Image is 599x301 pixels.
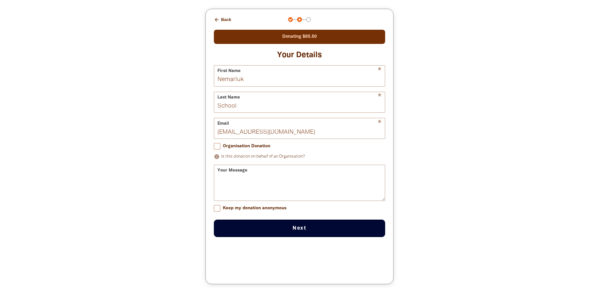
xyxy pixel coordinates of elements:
[214,143,220,150] input: Organisation Donation
[214,17,220,23] i: arrow_back
[297,17,302,22] button: Navigate to step 2 of 3 to enter your details
[306,17,311,22] button: Navigate to step 3 of 3 to enter your payment details
[288,17,293,22] button: Navigate to step 1 of 3 to enter your donation amount
[214,30,385,44] div: Donating $65.50
[214,220,385,237] button: Next
[214,50,385,60] h3: Your Details
[223,205,286,211] span: Keep my donation anonymous
[211,14,234,25] button: Back
[223,143,270,149] span: Organisation Donation
[214,205,220,212] input: Keep my donation anonymous
[214,153,385,161] p: Is this donation on behalf of an Organisation?
[214,154,220,160] i: info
